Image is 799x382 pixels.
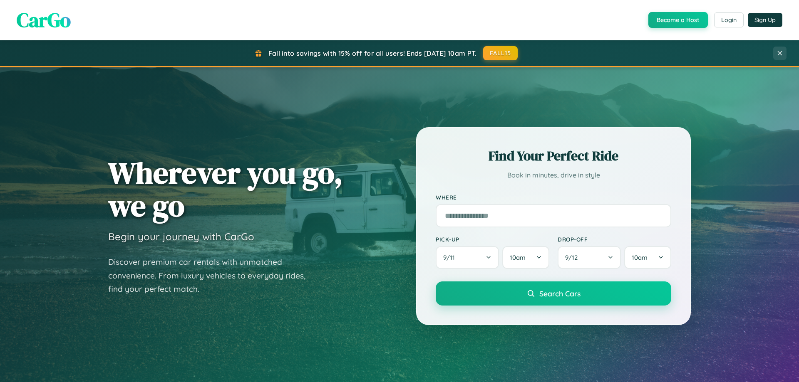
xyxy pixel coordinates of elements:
[558,246,621,269] button: 9/12
[17,6,71,34] span: CarGo
[565,254,582,261] span: 9 / 12
[748,13,782,27] button: Sign Up
[436,246,499,269] button: 9/11
[624,246,671,269] button: 10am
[510,254,526,261] span: 10am
[436,169,671,181] p: Book in minutes, drive in style
[268,49,477,57] span: Fall into savings with 15% off for all users! Ends [DATE] 10am PT.
[436,236,549,243] label: Pick-up
[108,255,316,296] p: Discover premium car rentals with unmatched convenience. From luxury vehicles to everyday rides, ...
[108,156,343,222] h1: Wherever you go, we go
[502,246,549,269] button: 10am
[483,46,518,60] button: FALL15
[558,236,671,243] label: Drop-off
[108,230,254,243] h3: Begin your journey with CarGo
[436,194,671,201] label: Where
[632,254,648,261] span: 10am
[436,281,671,306] button: Search Cars
[436,147,671,165] h2: Find Your Perfect Ride
[443,254,459,261] span: 9 / 11
[648,12,708,28] button: Become a Host
[714,12,744,27] button: Login
[539,289,581,298] span: Search Cars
